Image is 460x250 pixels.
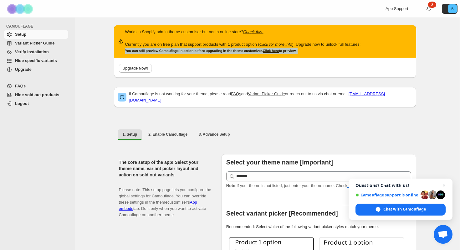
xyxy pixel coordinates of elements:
span: Variant Picker Guide [15,41,54,45]
span: Chat with Camouflage [383,206,426,212]
p: If your theme is not listed, just enter your theme name. Check to find your theme name. [226,183,411,189]
span: Close chat [440,182,448,189]
p: Recommended: Select which of the following variant picker styles match your theme. [226,224,411,230]
span: CAMOUFLAGE [6,24,71,29]
span: Avatar with initials B [448,4,457,13]
a: Click here [263,49,279,53]
div: Chat with Camouflage [355,204,446,216]
a: this FAQ [347,183,363,188]
b: Select your theme name [Important] [226,159,333,166]
span: 1. Setup [123,132,137,137]
small: You can still preview Camouflage in action before upgrading in the theme customizer. to preview. [125,49,297,53]
strong: Note: [226,183,237,188]
p: If Camouflage is not working for your theme, please read and or reach out to us via chat or email: [129,91,412,103]
p: Please note: This setup page lets you configure the global settings for Camouflage. You can overr... [119,180,211,218]
p: Currently you are on free plan that support products with 1 product option ( ). Upgrade now to un... [125,41,361,48]
span: Questions? Chat with us! [355,183,446,188]
span: Upgrade Now! [123,66,148,71]
a: FAQs [4,82,68,91]
img: Camouflage [5,0,36,18]
a: Click for more info [259,42,292,47]
a: Upgrade [4,65,68,74]
span: Hide specific variants [15,58,57,63]
p: Works in Shopify admin theme customiser but not in online store? [125,29,361,35]
span: Upgrade [15,67,32,72]
button: Avatar with initials B [442,4,457,14]
span: Verify Installation [15,49,49,54]
span: Logout [15,101,29,106]
span: 3. Advance Setup [199,132,230,137]
span: FAQs [15,84,26,88]
a: Verify Installation [4,48,68,56]
span: 2. Enable Camouflage [148,132,187,137]
b: Select variant picker [Recommended] [226,210,338,217]
text: B [451,7,453,11]
a: FAQs [231,91,241,96]
span: App Support [386,6,408,11]
span: Hide sold out products [15,92,59,97]
a: Logout [4,99,68,108]
a: Hide specific variants [4,56,68,65]
div: 2 [428,2,436,8]
a: Variant Picker Guide [248,91,285,96]
a: 2 [426,6,432,12]
span: Camouflage support is online [355,193,418,197]
button: Upgrade Now! [119,64,152,73]
a: Variant Picker Guide [4,39,68,48]
div: Open chat [434,225,452,244]
h2: The core setup of the app! Select your theme name, variant picker layout and action on sold out v... [119,159,211,178]
a: Hide sold out products [4,91,68,99]
a: Check this. [243,29,263,34]
span: Setup [15,32,26,37]
a: Setup [4,30,68,39]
